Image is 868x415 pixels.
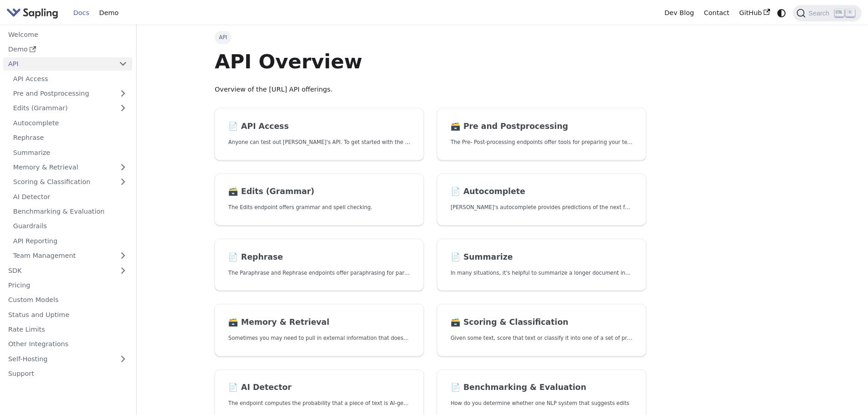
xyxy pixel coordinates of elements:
a: 🗃️ Pre and PostprocessingThe Pre- Post-processing endpoints offer tools for preparing your text d... [437,108,646,160]
a: Pricing [3,279,132,292]
p: Overview of the [URL] API offerings. [215,84,646,95]
p: In many situations, it's helpful to summarize a longer document into a shorter, more easily diges... [451,269,632,277]
a: Benchmarking & Evaluation [8,205,132,218]
a: Contact [699,6,734,20]
p: The endpoint computes the probability that a piece of text is AI-generated, [228,399,410,408]
p: The Edits endpoint offers grammar and spell checking. [228,203,410,212]
a: Rate Limits [3,323,132,336]
a: Status and Uptime [3,308,132,321]
a: 🗃️ Edits (Grammar)The Edits endpoint offers grammar and spell checking. [215,174,424,226]
h2: Benchmarking & Evaluation [451,383,632,393]
a: Dev Blog [659,6,699,20]
a: Guardrails [8,220,132,233]
a: Memory & Retrieval [8,161,132,174]
h2: Autocomplete [451,187,632,197]
h2: Pre and Postprocessing [451,122,632,132]
a: 🗃️ Scoring & ClassificationGiven some text, score that text or classify it into one of a set of p... [437,304,646,356]
a: Self-Hosting [3,352,132,365]
a: Demo [94,6,123,20]
a: API Reporting [8,234,132,247]
a: Autocomplete [8,116,132,129]
button: Search (Ctrl+K) [793,5,861,21]
kbd: K [846,9,855,17]
h2: AI Detector [228,383,410,393]
a: Welcome [3,28,132,41]
a: AI Detector [8,190,132,203]
h2: API Access [228,122,410,132]
h2: Edits (Grammar) [228,187,410,197]
a: Sapling.ai [6,6,62,20]
p: How do you determine whether one NLP system that suggests edits [451,399,632,408]
a: Scoring & Classification [8,175,132,189]
a: 🗃️ Memory & RetrievalSometimes you may need to pull in external information that doesn't fit in t... [215,304,424,356]
p: The Pre- Post-processing endpoints offer tools for preparing your text data for ingestation as we... [451,138,632,147]
a: API [3,57,114,71]
a: Demo [3,43,132,56]
a: SDK [3,264,114,277]
a: API Access [8,72,132,85]
span: API [215,31,231,44]
a: 📄️ Autocomplete[PERSON_NAME]'s autocomplete provides predictions of the next few characters or words [437,174,646,226]
a: 📄️ SummarizeIn many situations, it's helpful to summarize a longer document into a shorter, more ... [437,239,646,291]
button: Collapse sidebar category 'API' [114,57,132,71]
p: Sapling's autocomplete provides predictions of the next few characters or words [451,203,632,212]
p: Given some text, score that text or classify it into one of a set of pre-specified categories. [451,334,632,343]
h2: Summarize [451,252,632,262]
button: Expand sidebar category 'SDK' [114,264,132,277]
a: 📄️ RephraseThe Paraphrase and Rephrase endpoints offer paraphrasing for particular styles. [215,239,424,291]
a: Docs [68,6,94,20]
a: Other Integrations [3,338,132,351]
nav: Breadcrumbs [215,31,646,44]
a: Pre and Postprocessing [8,87,132,100]
h2: Rephrase [228,252,410,262]
a: Team Management [8,249,132,262]
p: Sometimes you may need to pull in external information that doesn't fit in the context size of an... [228,334,410,343]
a: Edits (Grammar) [8,102,132,115]
p: The Paraphrase and Rephrase endpoints offer paraphrasing for particular styles. [228,269,410,277]
p: Anyone can test out Sapling's API. To get started with the API, simply: [228,138,410,147]
a: 📄️ API AccessAnyone can test out [PERSON_NAME]'s API. To get started with the API, simply: [215,108,424,160]
h2: Scoring & Classification [451,318,632,328]
a: Custom Models [3,293,132,307]
span: Search [806,10,835,17]
a: Support [3,367,132,380]
a: Summarize [8,146,132,159]
img: Sapling.ai [6,6,58,20]
a: Rephrase [8,131,132,144]
button: Switch between dark and light mode (currently system mode) [775,6,788,20]
h1: API Overview [215,49,646,74]
a: GitHub [734,6,775,20]
h2: Memory & Retrieval [228,318,410,328]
